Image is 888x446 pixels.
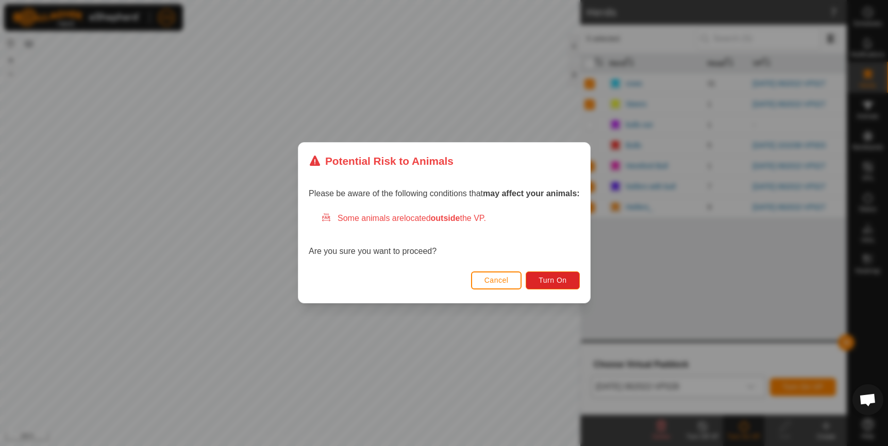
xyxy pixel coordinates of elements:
span: located the VP. [404,214,486,223]
strong: outside [430,214,460,223]
span: Cancel [484,277,508,285]
span: Please be aware of the following conditions that [309,190,580,198]
div: Some animals are [321,213,580,225]
div: Open chat [852,384,883,415]
button: Cancel [471,271,522,289]
span: Turn On [539,277,566,285]
div: Potential Risk to Animals [309,153,454,169]
div: Are you sure you want to proceed? [309,213,580,258]
strong: may affect your animals: [483,190,580,198]
button: Turn On [526,271,579,289]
